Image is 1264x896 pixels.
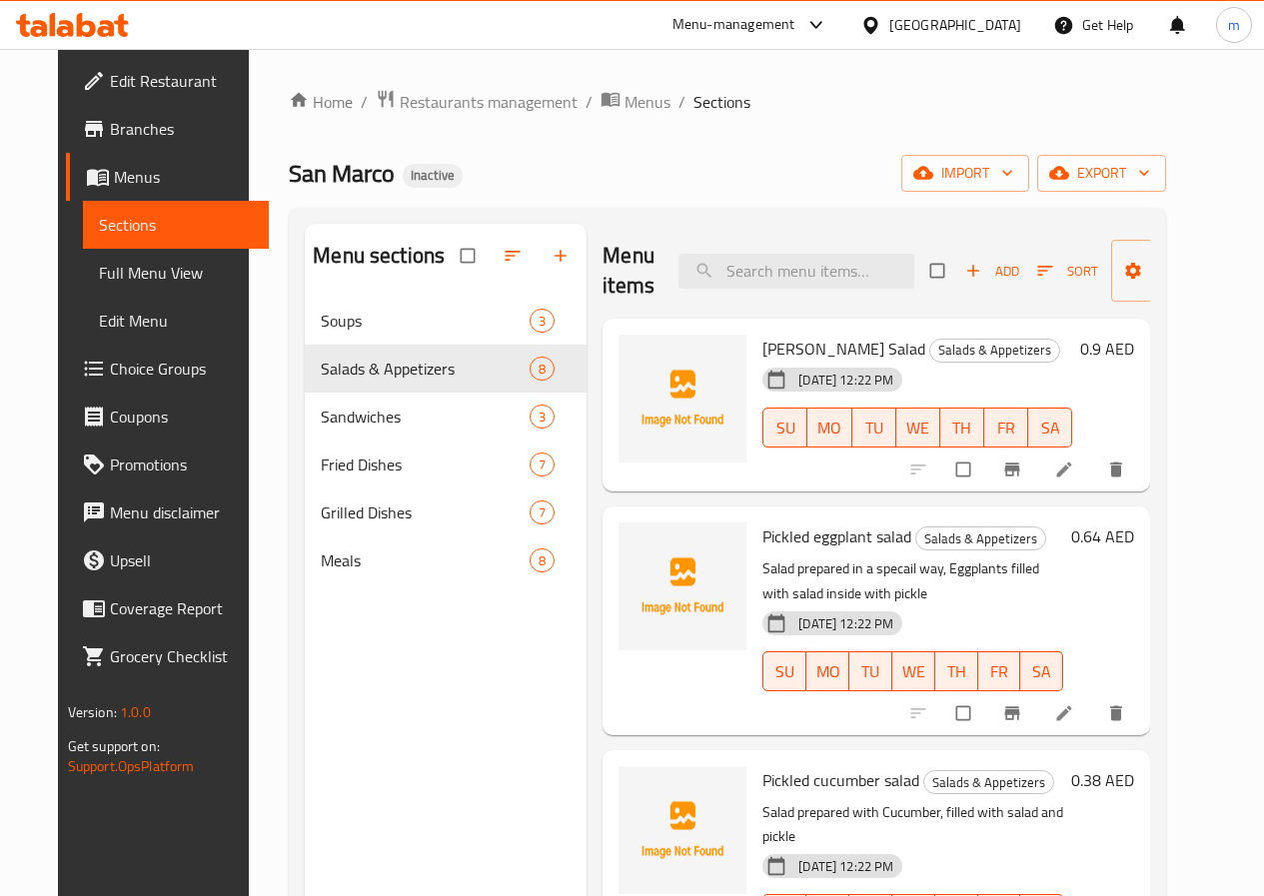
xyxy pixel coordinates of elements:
[400,90,578,114] span: Restaurants management
[68,753,195,779] a: Support.OpsPlatform
[901,155,1029,192] button: import
[860,414,888,443] span: TU
[992,414,1020,443] span: FR
[83,201,269,249] a: Sections
[305,345,587,393] div: Salads & Appetizers8
[305,441,587,488] div: Fried Dishes7
[99,213,253,237] span: Sections
[321,405,530,429] span: Sandwiches
[1028,657,1055,686] span: SA
[403,164,463,188] div: Inactive
[923,770,1054,794] div: Salads & Appetizers
[68,733,160,759] span: Get support on:
[815,414,843,443] span: MO
[960,256,1024,287] button: Add
[943,657,970,686] span: TH
[66,584,269,632] a: Coverage Report
[678,90,685,114] li: /
[289,90,353,114] a: Home
[531,312,554,331] span: 3
[1054,703,1078,723] a: Edit menu item
[305,393,587,441] div: Sandwiches3
[1020,651,1063,691] button: SA
[857,657,884,686] span: TU
[1094,448,1142,491] button: delete
[1071,766,1134,794] h6: 0.38 AED
[66,57,269,105] a: Edit Restaurant
[99,261,253,285] span: Full Menu View
[625,90,670,114] span: Menus
[531,455,554,474] span: 7
[376,89,578,115] a: Restaurants management
[321,500,530,524] span: Grilled Dishes
[930,339,1059,362] span: Salads & Appetizers
[790,857,901,876] span: [DATE] 12:22 PM
[1024,256,1111,287] span: Sort items
[929,339,1060,363] div: Salads & Appetizers
[66,536,269,584] a: Upsell
[1228,14,1240,36] span: m
[110,405,253,429] span: Coupons
[305,536,587,584] div: Meals8
[531,551,554,570] span: 8
[917,161,1013,186] span: import
[530,405,555,429] div: items
[771,657,798,686] span: SU
[1028,408,1072,448] button: SA
[361,90,368,114] li: /
[321,452,530,476] span: Fried Dishes
[289,151,395,196] span: San Marco
[965,260,1019,283] span: Add
[603,241,654,301] h2: Menu items
[849,651,892,691] button: TU
[110,644,253,668] span: Grocery Checklist
[990,448,1038,491] button: Branch-specific-item
[619,766,746,894] img: Pickled cucumber salad
[1037,155,1166,192] button: export
[531,503,554,522] span: 7
[66,488,269,536] a: Menu disclaimer
[762,651,806,691] button: SU
[321,357,530,381] span: Salads & Appetizers
[66,105,269,153] a: Branches
[948,414,976,443] span: TH
[693,90,750,114] span: Sections
[1094,691,1142,735] button: delete
[762,556,1063,606] p: Salad prepared in a specail way, Eggplants filled with salad inside with pickle
[530,357,555,381] div: items
[986,657,1013,686] span: FR
[530,309,555,333] div: items
[852,408,896,448] button: TU
[539,234,587,278] button: Add section
[321,548,530,572] span: Meals
[1071,522,1134,550] h6: 0.64 AED
[110,117,253,141] span: Branches
[960,256,1024,287] span: Add item
[110,452,253,476] span: Promotions
[918,252,960,290] span: Select section
[904,414,932,443] span: WE
[1080,335,1134,363] h6: 0.9 AED
[935,651,978,691] button: TH
[1054,459,1078,479] a: Edit menu item
[83,249,269,297] a: Full Menu View
[68,699,117,725] span: Version:
[1127,246,1237,296] span: Manage items
[1032,256,1103,287] button: Sort
[289,89,1166,115] nav: breadcrumb
[762,334,925,364] span: [PERSON_NAME] Salad
[978,651,1021,691] button: FR
[321,309,530,333] span: Soups
[99,309,253,333] span: Edit Menu
[305,297,587,345] div: Soups3
[66,632,269,680] a: Grocery Checklist
[924,771,1053,794] span: Salads & Appetizers
[762,408,807,448] button: SU
[806,651,849,691] button: MO
[1037,260,1098,283] span: Sort
[1036,414,1064,443] span: SA
[984,408,1028,448] button: FR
